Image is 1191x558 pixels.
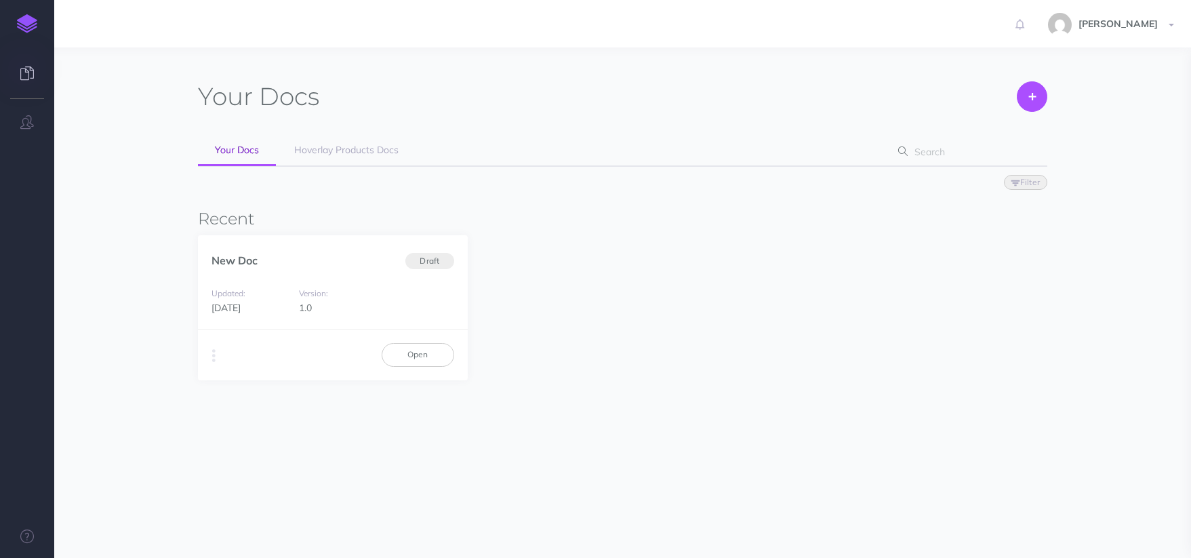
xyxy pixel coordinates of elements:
[211,254,258,267] a: New Doc
[211,302,241,314] span: [DATE]
[212,346,216,365] i: More actions
[299,302,312,314] span: 1.0
[910,140,1026,164] input: Search
[198,81,253,111] span: Your
[294,144,399,156] span: Hoverlay Products Docs
[1048,13,1072,37] img: 77ccc8640e6810896caf63250b60dd8b.jpg
[17,14,37,33] img: logo-mark.svg
[1072,18,1165,30] span: [PERSON_NAME]
[277,136,416,165] a: Hoverlay Products Docs
[299,288,328,298] small: Version:
[198,81,319,112] h1: Docs
[211,288,245,298] small: Updated:
[1004,175,1047,190] button: Filter
[198,210,1047,228] h3: Recent
[382,343,454,366] a: Open
[215,144,259,156] span: Your Docs
[198,136,276,166] a: Your Docs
